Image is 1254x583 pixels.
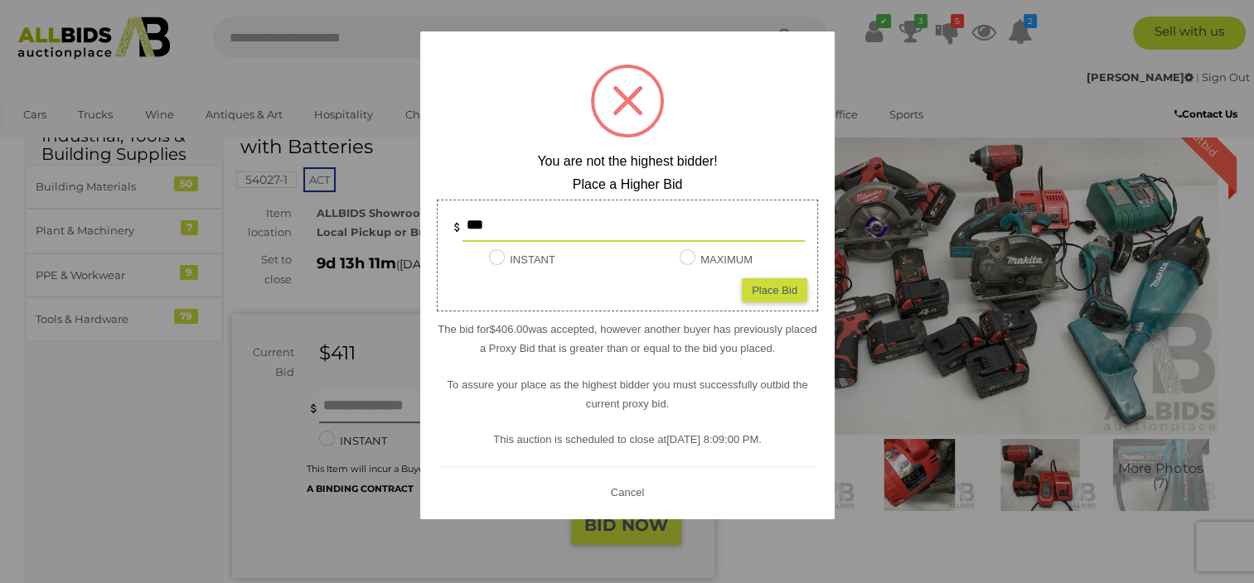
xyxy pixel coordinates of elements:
button: Cancel [605,482,648,503]
span: [DATE] 8:09:00 PM [666,433,758,446]
p: To assure your place as the highest bidder you must successfully outbid the current proxy bid. [437,375,818,414]
h2: You are not the highest bidder! [437,154,818,169]
label: INSTANT [489,250,555,269]
p: The bid for was accepted, however another buyer has previously placed a Proxy Bid that is greater... [437,320,818,359]
span: $406.00 [489,323,528,335]
p: This auction is scheduled to close at . [437,430,818,449]
h2: Place a Higher Bid [437,177,818,192]
div: Place Bid [742,278,807,302]
label: MAXIMUM [680,250,753,269]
